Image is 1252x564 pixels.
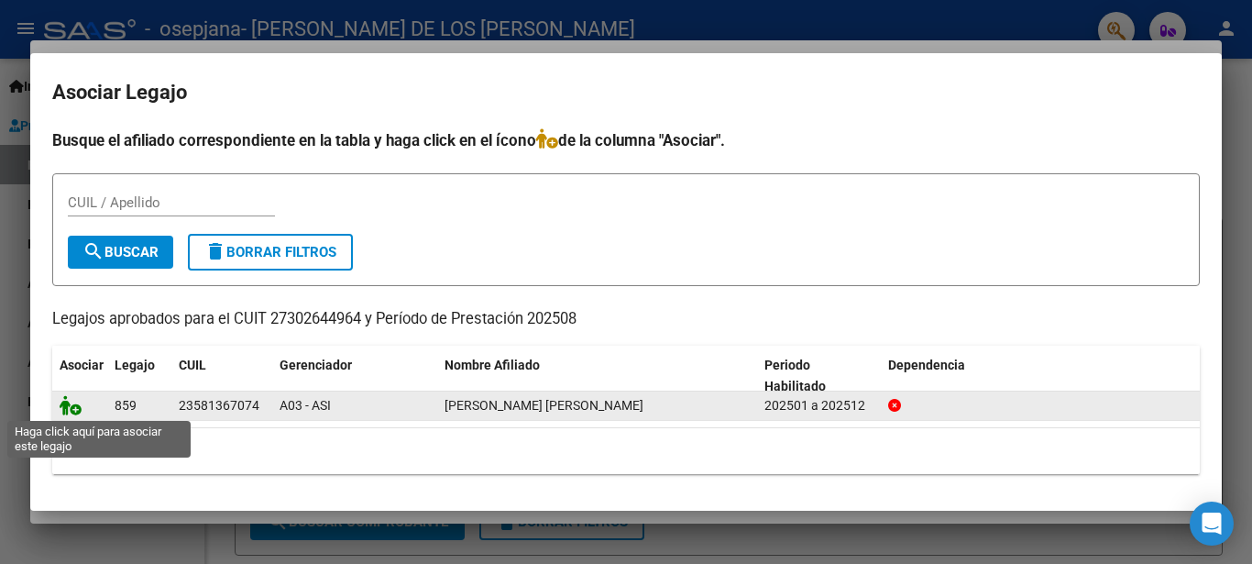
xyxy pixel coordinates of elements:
[204,244,336,260] span: Borrar Filtros
[764,395,873,416] div: 202501 a 202512
[179,358,206,372] span: CUIL
[764,358,826,393] span: Periodo Habilitado
[204,240,226,262] mat-icon: delete
[52,308,1200,331] p: Legajos aprobados para el CUIT 27302644964 y Período de Prestación 202508
[881,346,1201,406] datatable-header-cell: Dependencia
[188,234,353,271] button: Borrar Filtros
[115,358,155,372] span: Legajo
[888,358,965,372] span: Dependencia
[272,346,437,406] datatable-header-cell: Gerenciador
[280,398,331,413] span: A03 - ASI
[1190,502,1234,546] div: Open Intercom Messenger
[115,398,137,413] span: 859
[107,346,171,406] datatable-header-cell: Legajo
[280,358,352,372] span: Gerenciador
[52,346,107,406] datatable-header-cell: Asociar
[52,128,1200,152] h4: Busque el afiliado correspondiente en la tabla y haga click en el ícono de la columna "Asociar".
[52,428,1200,474] div: 1 registros
[60,358,104,372] span: Asociar
[757,346,881,406] datatable-header-cell: Periodo Habilitado
[445,358,540,372] span: Nombre Afiliado
[52,75,1200,110] h2: Asociar Legajo
[179,395,259,416] div: 23581367074
[82,240,104,262] mat-icon: search
[445,398,643,413] span: NEIRA JAVIER VALENTINA ABRIL
[82,244,159,260] span: Buscar
[437,346,757,406] datatable-header-cell: Nombre Afiliado
[68,236,173,269] button: Buscar
[171,346,272,406] datatable-header-cell: CUIL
